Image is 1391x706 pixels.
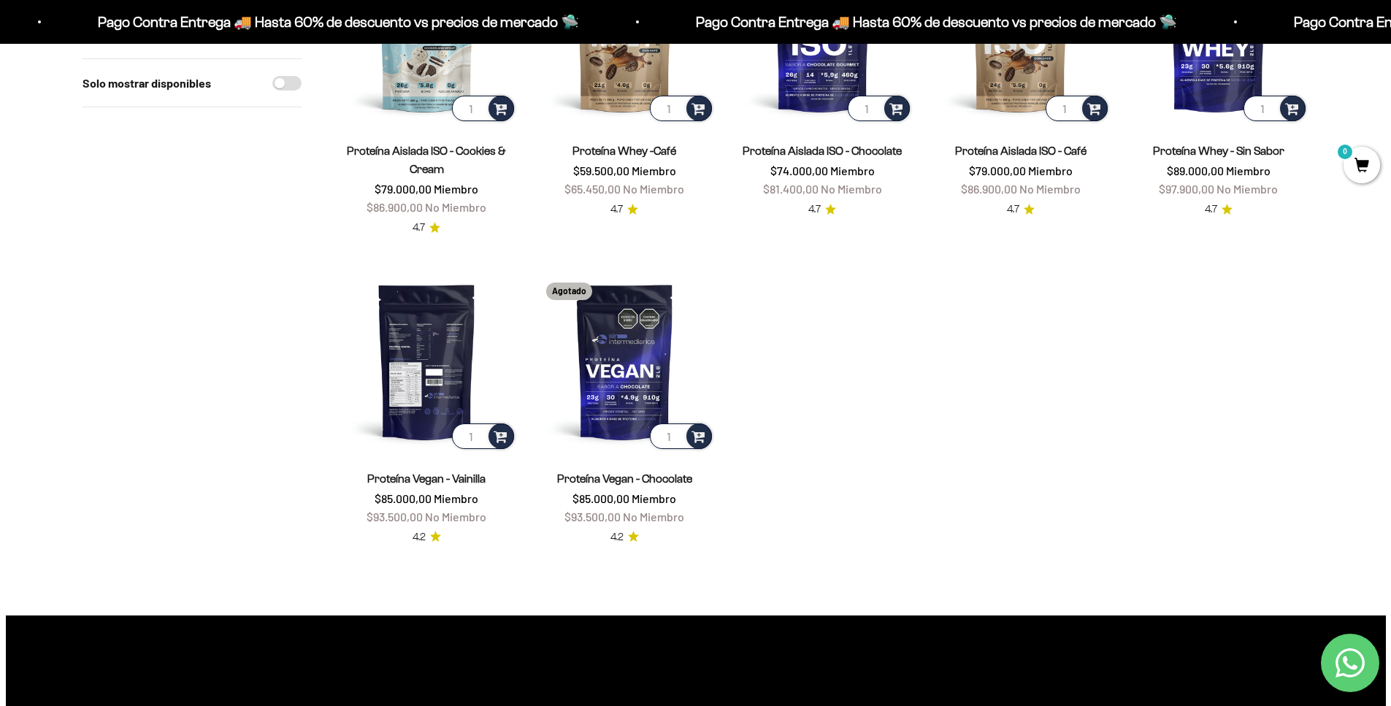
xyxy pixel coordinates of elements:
[610,202,638,218] a: 4.74.7 de 5.0 estrellas
[1216,182,1278,196] span: No Miembro
[610,529,624,545] span: 4.2
[770,164,828,177] span: $74.000,00
[1167,164,1224,177] span: $89.000,00
[347,145,506,175] a: Proteína Aislada ISO - Cookies & Cream
[623,182,684,196] span: No Miembro
[572,491,629,505] span: $85.000,00
[821,182,882,196] span: No Miembro
[573,164,629,177] span: $59.500,00
[425,510,486,523] span: No Miembro
[572,145,676,157] a: Proteína Whey -Café
[1159,182,1214,196] span: $97.900,00
[1205,202,1233,218] a: 4.74.7 de 5.0 estrellas
[696,10,1177,34] p: Pago Contra Entrega 🚚 Hasta 60% de descuento vs precios de mercado 🛸
[610,202,623,218] span: 4.7
[1344,158,1380,174] a: 0
[961,182,1017,196] span: $86.900,00
[1226,164,1271,177] span: Miembro
[610,529,639,545] a: 4.24.2 de 5.0 estrellas
[367,200,423,214] span: $86.900,00
[1336,143,1354,161] mark: 0
[632,164,676,177] span: Miembro
[808,202,821,218] span: 4.7
[1153,145,1284,157] a: Proteína Whey - Sin Sabor
[763,182,819,196] span: $81.400,00
[98,10,579,34] p: Pago Contra Entrega 🚚 Hasta 60% de descuento vs precios de mercado 🛸
[367,472,486,485] a: Proteína Vegan - Vainilla
[1007,202,1035,218] a: 4.74.7 de 5.0 estrellas
[413,529,441,545] a: 4.24.2 de 5.0 estrellas
[830,164,875,177] span: Miembro
[375,182,432,196] span: $79.000,00
[375,491,432,505] span: $85.000,00
[83,74,211,93] label: Solo mostrar disponibles
[413,529,426,545] span: 4.2
[808,202,836,218] a: 4.74.7 de 5.0 estrellas
[434,182,478,196] span: Miembro
[434,491,478,505] span: Miembro
[425,200,486,214] span: No Miembro
[413,220,425,236] span: 4.7
[623,510,684,523] span: No Miembro
[743,145,902,157] a: Proteína Aislada ISO - Chocolate
[955,145,1087,157] a: Proteína Aislada ISO - Café
[1028,164,1073,177] span: Miembro
[1205,202,1217,218] span: 4.7
[969,164,1026,177] span: $79.000,00
[367,510,423,523] span: $93.500,00
[564,182,621,196] span: $65.450,00
[564,510,621,523] span: $93.500,00
[413,220,440,236] a: 4.74.7 de 5.0 estrellas
[337,271,517,451] img: Proteína Vegan - Vainilla
[1019,182,1081,196] span: No Miembro
[1007,202,1019,218] span: 4.7
[632,491,676,505] span: Miembro
[557,472,692,485] a: Proteína Vegan - Chocolate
